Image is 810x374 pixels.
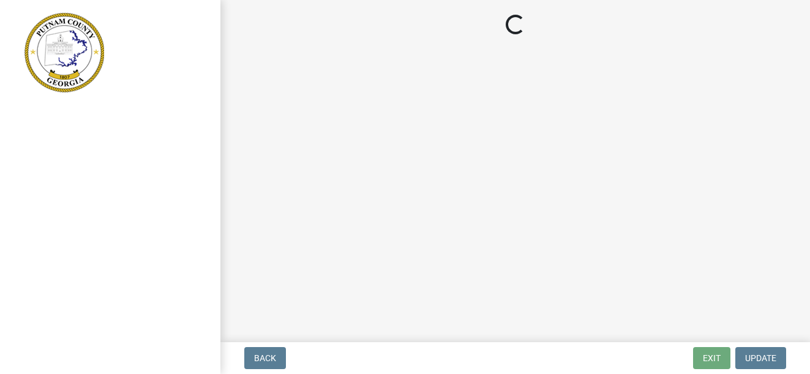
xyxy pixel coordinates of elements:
span: Back [254,353,276,363]
button: Exit [693,347,730,369]
span: Update [745,353,776,363]
button: Back [244,347,286,369]
img: Putnam County, Georgia [24,13,104,92]
button: Update [735,347,786,369]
